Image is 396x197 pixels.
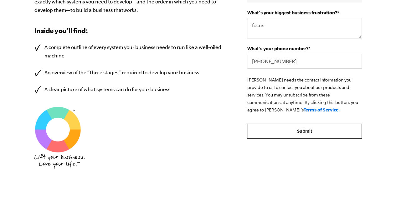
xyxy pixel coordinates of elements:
a: Terms of Service. [303,107,340,112]
textarea: focus [247,18,362,38]
input: Submit [247,124,362,139]
li: A clear picture of what systems can do for your business [34,85,229,94]
em: works [123,7,136,13]
h3: Inside you'll find: [34,26,229,36]
li: An overview of the “three stages” required to develop your business [34,68,229,77]
span: What’s your phone number? [247,46,308,51]
p: [PERSON_NAME] needs the contact information you provide to us to contact you about our products a... [247,76,362,114]
iframe: Chat Widget [365,167,396,197]
img: EMyth SES TM Graphic [34,106,81,153]
span: What's your biggest business frustration? [247,10,337,15]
li: A complete outline of every system your business needs to run like a well-oiled machine [34,43,229,60]
img: EMyth_Logo_BP_Hand Font_Tagline_Stacked-Medium [34,154,85,169]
